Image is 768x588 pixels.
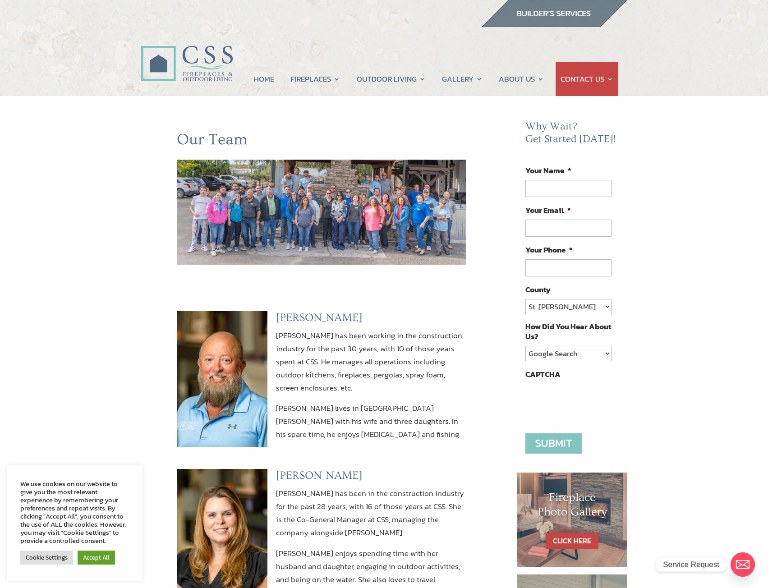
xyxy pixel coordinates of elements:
[20,551,73,565] a: Cookie Settings
[535,491,610,523] h1: Fireplace Photo Gallery
[290,62,340,96] a: FIREPLACES
[731,552,755,577] a: Email
[499,62,544,96] a: ABOUT US
[481,18,628,30] a: builder services construction supply
[276,487,466,547] p: [PERSON_NAME] has been in the construction industry for the past 28 years, with 16 of those years...
[561,62,613,96] a: CONTACT US
[525,369,561,379] label: CAPTCHA
[357,62,426,96] a: OUTDOOR LIVING
[276,547,466,586] p: [PERSON_NAME] enjoys spending time with her husband and daughter, engaging in outdoor activities,...
[525,245,573,255] label: Your Phone
[20,480,129,545] div: We use cookies on our website to give you the most relevant experience by remembering your prefer...
[177,311,267,447] img: harley_2X3
[525,384,662,419] iframe: reCAPTCHA
[442,62,483,96] a: GALLERY
[276,469,466,487] h3: [PERSON_NAME]
[276,402,466,441] p: [PERSON_NAME] lives in [GEOGRAPHIC_DATA][PERSON_NAME] with his wife and three daughters. In his s...
[276,311,466,329] h3: [PERSON_NAME]
[525,285,551,294] label: County
[141,21,233,86] img: CSS Fireplaces & Outdoor Living (Formerly Construction Solutions & Supply)- Jacksonville Ormond B...
[254,62,274,96] a: HOME
[525,165,571,175] label: Your Name
[276,329,466,402] p: [PERSON_NAME] has been working in the construction industry for the past 30 years, with 10 of tho...
[525,322,611,341] label: How Did You Hear About Us?
[177,130,466,154] h1: Our Team
[525,205,571,215] label: Your Email
[546,533,598,549] a: CLICK HERE
[525,433,582,454] input: Submit
[525,120,618,150] h2: Why Wait? Get Started [DATE]!
[78,551,115,565] a: Accept All
[177,160,466,265] img: team2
